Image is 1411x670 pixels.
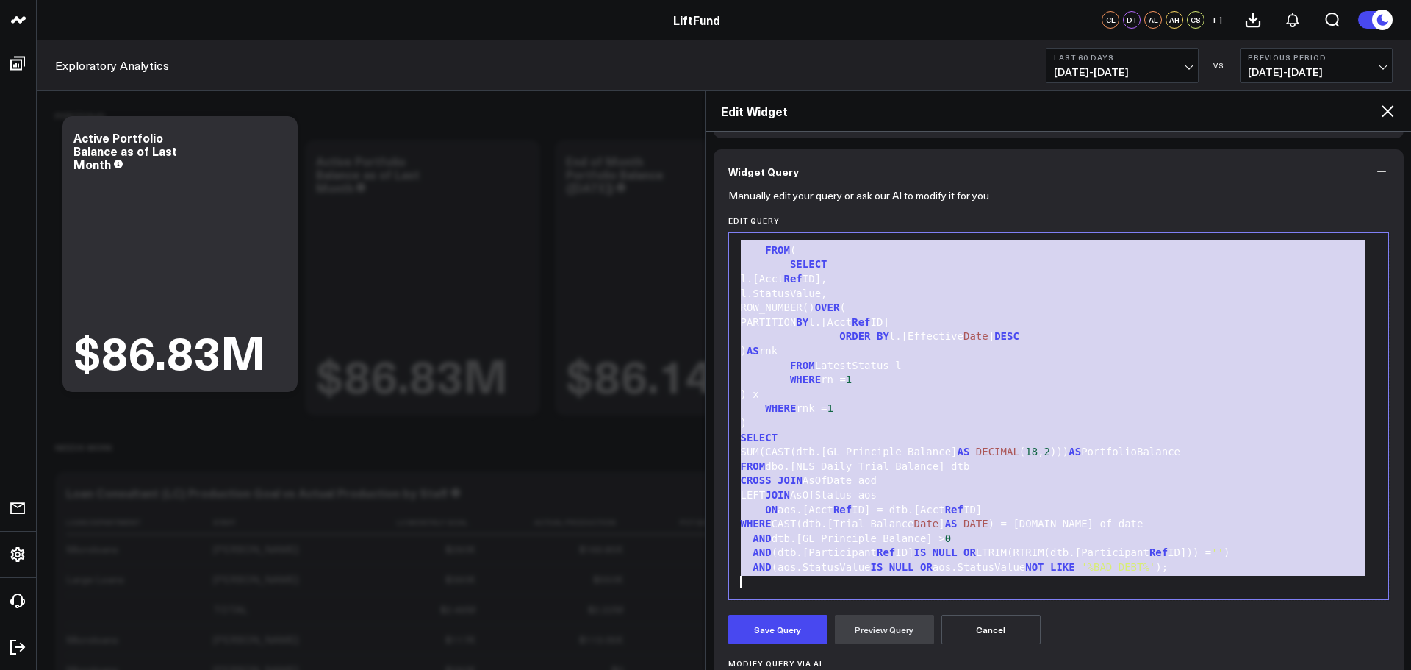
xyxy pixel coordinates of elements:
[790,360,815,371] span: FROM
[790,258,827,270] span: SELECT
[579,632,623,647] div: $113.05K
[741,432,778,443] span: SELECT
[736,474,1382,488] div: AsOfDate aod
[736,445,1382,460] div: SUM(CAST(dtb.[GL Principle Balance] ( , ))) PortfolioBalance
[736,344,1382,359] div: ) rnk
[566,153,664,196] div: End of Month Portfolio Balance ([DATE])
[66,485,448,501] div: Loan Consultant (LC) Production Goal vs Actual Production by Staff
[852,316,870,328] span: Ref
[945,532,951,544] span: 0
[445,632,475,647] div: $117K
[765,504,778,516] span: ON
[489,510,636,535] th: Actual Production
[753,561,771,573] span: AND
[945,504,963,516] span: Ref
[815,302,840,313] span: OVER
[833,504,852,516] span: Ref
[1144,11,1162,29] div: AL
[753,532,771,544] span: AND
[579,542,623,557] div: $169.85K
[728,190,991,202] p: Manually edit your query or ask our AI to modify it for you.
[941,615,1041,644] button: Cancel
[1149,546,1168,558] span: Ref
[963,330,988,342] span: Date
[728,659,1390,668] label: Modify Query via AI
[958,446,970,457] span: AS
[1166,11,1183,29] div: AH
[736,287,1382,302] div: l.StatusValue,
[588,602,623,617] div: $2.22M
[1025,561,1044,573] span: NOT
[445,572,475,587] div: $390K
[736,243,1382,258] div: (
[1240,48,1393,83] button: Previous Period[DATE]-[DATE]
[213,510,356,535] th: Staff
[736,560,1382,575] div: (aos.StatusValue aos.StatusValue );
[784,273,803,285] span: Ref
[747,345,759,357] span: AS
[963,546,976,558] span: OR
[994,330,1019,342] span: DESC
[316,153,420,196] div: Active Portfolio Balance as of Last Month
[1248,66,1385,78] span: [DATE] - [DATE]
[753,546,771,558] span: AND
[356,510,489,535] th: Lc Monthly Goal
[1102,11,1119,29] div: CL
[736,416,1382,431] div: )
[741,518,772,530] span: WHERE
[1211,15,1224,25] span: + 1
[55,430,112,464] div: Needs Work
[66,572,124,587] div: Large Loans
[1211,546,1224,558] span: ''
[889,561,914,573] span: NULL
[736,373,1382,388] div: rn =
[1054,66,1191,78] span: [DATE] - [DATE]
[736,402,1382,416] div: rnk =
[765,402,796,414] span: WHERE
[213,572,298,587] div: [PERSON_NAME]
[846,374,852,385] span: 1
[1081,561,1155,573] span: '%BAD DEBT%'
[673,12,720,28] a: LiftFund
[736,301,1382,316] div: ROW_NUMBER() (
[736,316,1382,330] div: PARTITION l.[Acct ID]
[790,374,821,385] span: WHERE
[1025,446,1038,457] span: 18
[839,330,870,342] span: ORDER
[736,272,1382,287] div: l.[Acct ID],
[914,518,939,530] span: Date
[728,216,1390,225] label: Edit Query
[593,572,623,587] div: $550K
[721,103,1379,119] h2: Edit Widget
[728,615,827,644] button: Save Query
[440,602,475,617] div: $2.46M
[796,316,808,328] span: BY
[73,129,177,172] div: Active Portfolio Balance as of Last Month
[1123,11,1141,29] div: DT
[445,542,475,557] div: $260K
[728,165,799,177] span: Widget Query
[877,330,889,342] span: BY
[976,446,1019,457] span: DECIMAL
[213,632,298,647] div: [PERSON_NAME]
[945,518,958,530] span: AS
[1206,61,1232,70] div: VS
[1248,53,1385,62] b: Previous Period
[66,510,213,535] th: Loan Department
[736,488,1382,503] div: LEFT AsOfStatus aos
[1044,446,1050,457] span: 2
[1187,11,1204,29] div: CS
[933,546,958,558] span: NULL
[920,561,933,573] span: OR
[877,546,895,558] span: Ref
[55,99,105,132] div: Portfolio
[213,542,298,557] div: [PERSON_NAME]
[736,532,1382,546] div: dtb.[GL Principle Balance] >
[1054,53,1191,62] b: Last 60 Days
[566,352,758,397] div: $86.14M
[736,517,1382,532] div: CAST(dtb.[Trial Balance ] ) = [DOMAIN_NAME]_of_date
[736,359,1382,374] div: LatestStatus l
[1050,561,1075,573] span: LIKE
[1208,11,1226,29] button: +1
[1046,48,1199,83] button: Last 60 Days[DATE]-[DATE]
